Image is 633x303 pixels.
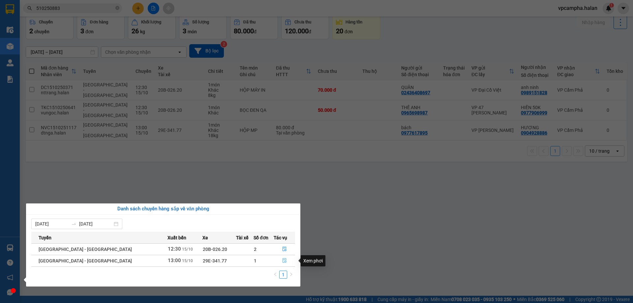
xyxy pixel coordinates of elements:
span: 1 [254,258,256,263]
span: 2 [254,247,256,252]
div: Danh sách chuyến hàng sắp về văn phòng [31,205,295,213]
li: 271 - [PERSON_NAME] - [GEOGRAPHIC_DATA] - [GEOGRAPHIC_DATA] [62,16,276,24]
input: Đến ngày [79,220,112,227]
button: right [287,271,295,279]
span: Xuất bến [167,234,186,241]
button: left [271,271,279,279]
li: 1 [279,271,287,279]
span: [GEOGRAPHIC_DATA] - [GEOGRAPHIC_DATA] [39,247,132,252]
a: 1 [280,271,287,278]
span: [GEOGRAPHIC_DATA] - [GEOGRAPHIC_DATA] [39,258,132,263]
span: Xe [202,234,208,241]
span: 20B-026.20 [203,247,227,252]
div: Xem phơi [301,255,325,266]
button: file-done [274,256,295,266]
button: file-done [274,244,295,255]
b: GỬI : VP [PERSON_NAME] [8,45,115,56]
span: file-done [282,258,287,263]
img: logo.jpg [8,8,58,41]
span: 13:00 [168,258,181,263]
input: Từ ngày [35,220,69,227]
li: Previous Page [271,271,279,279]
li: Next Page [287,271,295,279]
span: Tài xế [236,234,249,241]
span: swap-right [71,221,76,227]
span: Tác vụ [274,234,287,241]
span: file-done [282,247,287,252]
span: to [71,221,76,227]
span: right [289,272,293,276]
span: left [273,272,277,276]
span: 29E-341.77 [203,258,227,263]
span: Tuyến [39,234,51,241]
span: 15/10 [182,258,193,263]
span: 12:30 [168,246,181,252]
span: Số đơn [254,234,268,241]
span: 15/10 [182,247,193,252]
